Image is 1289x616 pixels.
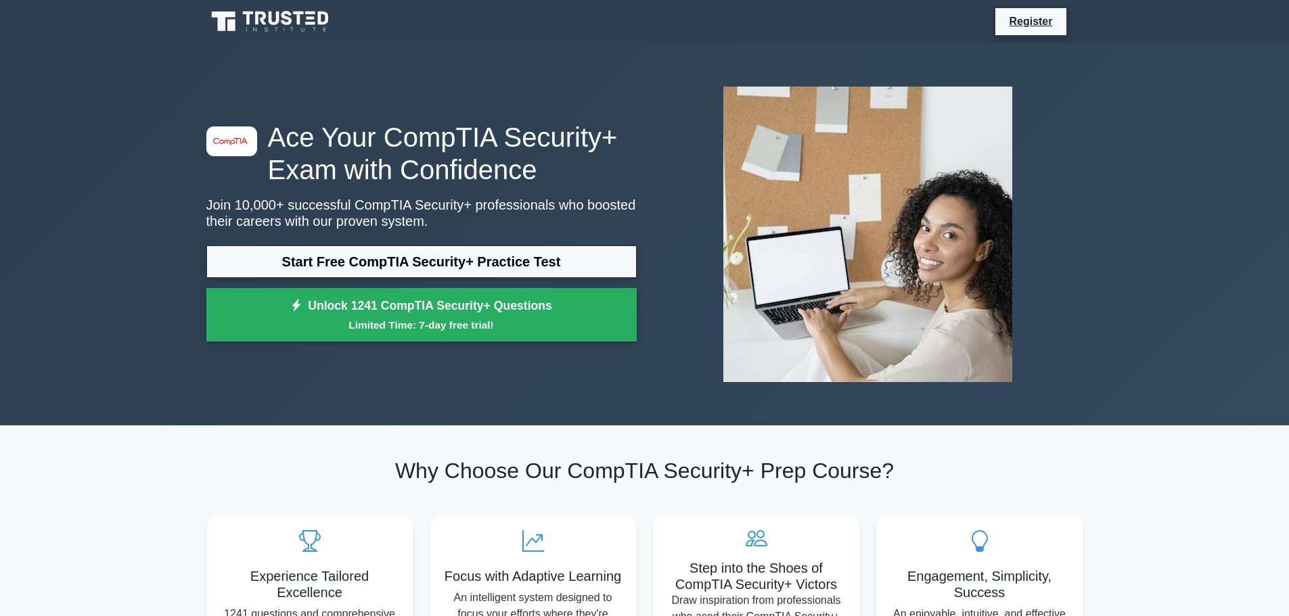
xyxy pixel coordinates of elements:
h5: Experience Tailored Excellence [217,568,403,600]
a: Unlock 1241 CompTIA Security+ QuestionsLimited Time: 7-day free trial! [206,288,637,342]
h5: Engagement, Simplicity, Success [887,568,1072,600]
a: Register [1001,13,1060,30]
h5: Focus with Adaptive Learning [440,568,626,584]
small: Limited Time: 7-day free trial! [223,317,620,333]
h1: Ace Your CompTIA Security+ Exam with Confidence [206,121,637,186]
h5: Step into the Shoes of CompTIA Security+ Victors [664,560,849,592]
p: Join 10,000+ successful CompTIA Security+ professionals who boosted their careers with our proven... [206,197,637,229]
h2: Why Choose Our CompTIA Security+ Prep Course? [206,458,1083,483]
a: Start Free CompTIA Security+ Practice Test [206,245,637,278]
